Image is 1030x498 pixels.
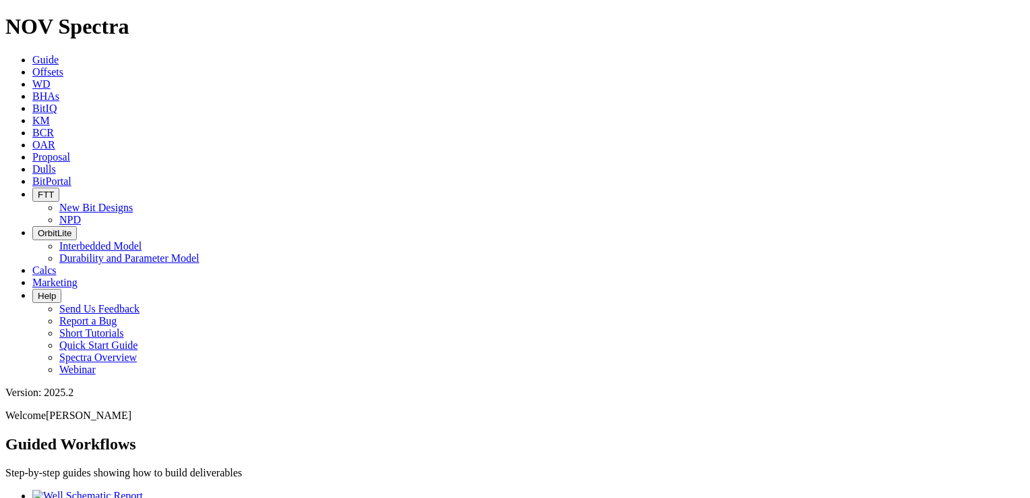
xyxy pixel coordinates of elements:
a: WD [32,78,51,90]
button: OrbitLite [32,226,77,240]
a: BitPortal [32,175,71,187]
a: Guide [32,54,59,65]
button: Help [32,289,61,303]
a: New Bit Designs [59,202,133,213]
h1: NOV Spectra [5,14,1025,39]
div: Version: 2025.2 [5,387,1025,399]
a: Send Us Feedback [59,303,140,314]
a: Marketing [32,277,78,288]
a: Interbedded Model [59,240,142,252]
a: Quick Start Guide [59,339,138,351]
span: OrbitLite [38,228,71,238]
button: FTT [32,188,59,202]
a: Spectra Overview [59,352,137,363]
a: Offsets [32,66,63,78]
p: Welcome [5,410,1025,422]
p: Step-by-step guides showing how to build deliverables [5,467,1025,479]
a: Calcs [32,265,57,276]
a: BHAs [32,90,59,102]
a: BitIQ [32,103,57,114]
h2: Guided Workflows [5,435,1025,453]
a: NPD [59,214,81,225]
a: OAR [32,139,55,150]
a: Report a Bug [59,315,117,327]
span: [PERSON_NAME] [46,410,131,421]
a: Webinar [59,364,96,375]
a: KM [32,115,50,126]
a: Durability and Parameter Model [59,252,200,264]
a: Dulls [32,163,56,175]
a: Proposal [32,151,70,163]
span: FTT [38,190,54,200]
a: BCR [32,127,54,138]
a: Short Tutorials [59,327,124,339]
span: Help [38,291,56,301]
